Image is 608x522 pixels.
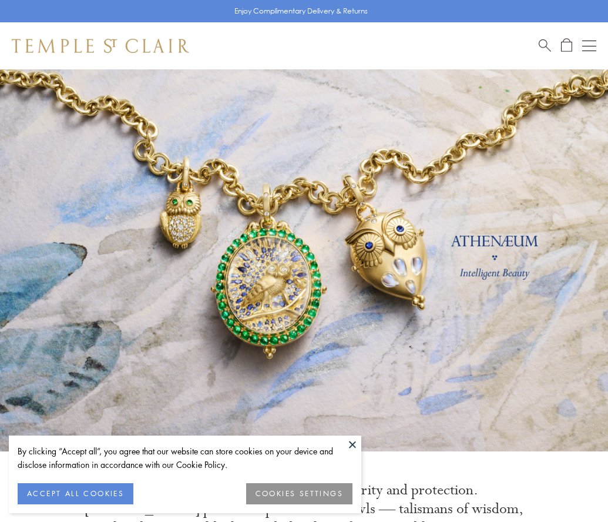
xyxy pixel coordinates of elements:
[18,483,133,504] button: ACCEPT ALL COOKIES
[246,483,352,504] button: COOKIES SETTINGS
[561,38,572,53] a: Open Shopping Bag
[582,39,596,53] button: Open navigation
[18,444,352,471] div: By clicking “Accept all”, you agree that our website can store cookies on your device and disclos...
[234,5,368,17] p: Enjoy Complimentary Delivery & Returns
[539,38,551,53] a: Search
[12,39,189,53] img: Temple St. Clair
